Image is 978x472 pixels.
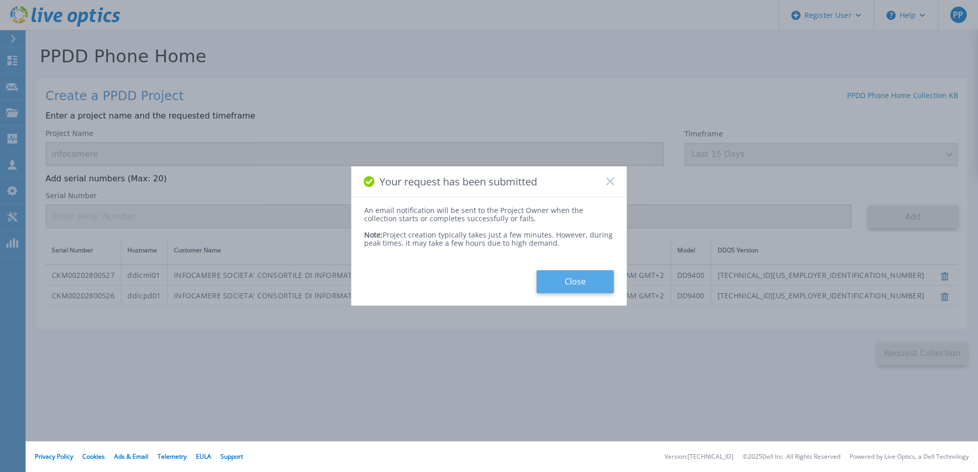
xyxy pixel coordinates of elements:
[364,206,614,223] div: An email notification will be sent to the Project Owner when the collection starts or completes s...
[743,454,840,460] li: © 2025 Dell Inc. All Rights Reserved
[380,176,537,187] span: Your request has been submitted
[158,452,187,461] a: Telemetry
[664,454,733,460] li: Version: [TECHNICAL_ID]
[35,452,73,461] a: Privacy Policy
[850,454,969,460] li: Powered by Live Optics, a Dell Technology
[537,270,614,293] button: Close
[196,452,211,461] a: EULA
[82,452,105,461] a: Cookies
[114,452,148,461] a: Ads & Email
[220,452,243,461] a: Support
[364,223,614,247] div: Project creation typically takes just a few minutes. However, during peak times, it may take a fe...
[364,230,383,240] span: Note:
